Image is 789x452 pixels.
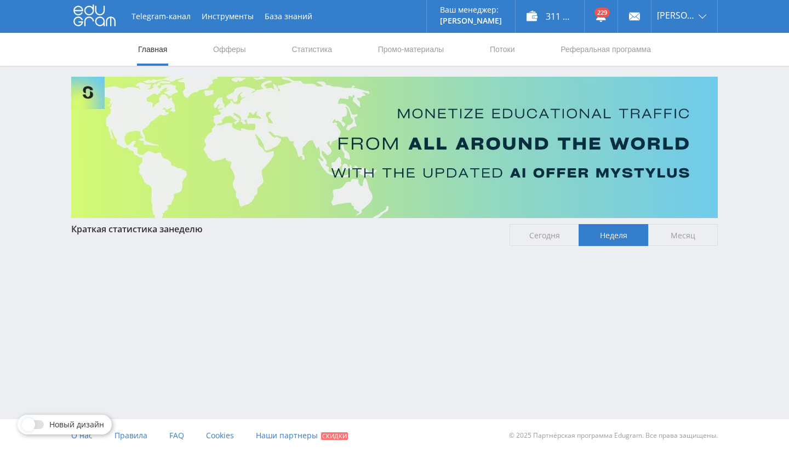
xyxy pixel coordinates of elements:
span: Cookies [206,430,234,440]
span: Правила [115,430,147,440]
span: FAQ [169,430,184,440]
span: неделю [169,223,203,235]
a: Офферы [212,33,247,66]
img: Banner [71,77,718,218]
div: Краткая статистика за [71,224,499,234]
a: FAQ [169,419,184,452]
a: Главная [137,33,168,66]
p: [PERSON_NAME] [440,16,502,25]
div: © 2025 Партнёрская программа Edugram. Все права защищены. [400,419,718,452]
a: Промо-материалы [377,33,445,66]
span: [PERSON_NAME] [657,11,695,20]
span: Новый дизайн [49,420,104,429]
a: О нас [71,419,93,452]
p: Ваш менеджер: [440,5,502,14]
a: Cookies [206,419,234,452]
span: Месяц [648,224,718,246]
a: Статистика [290,33,333,66]
a: Правила [115,419,147,452]
a: Реферальная программа [559,33,652,66]
span: Наши партнеры [256,430,318,440]
span: Сегодня [510,224,579,246]
a: Наши партнеры Скидки [256,419,348,452]
span: Неделя [579,224,648,246]
span: О нас [71,430,93,440]
span: Скидки [321,432,348,440]
a: Потоки [489,33,516,66]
